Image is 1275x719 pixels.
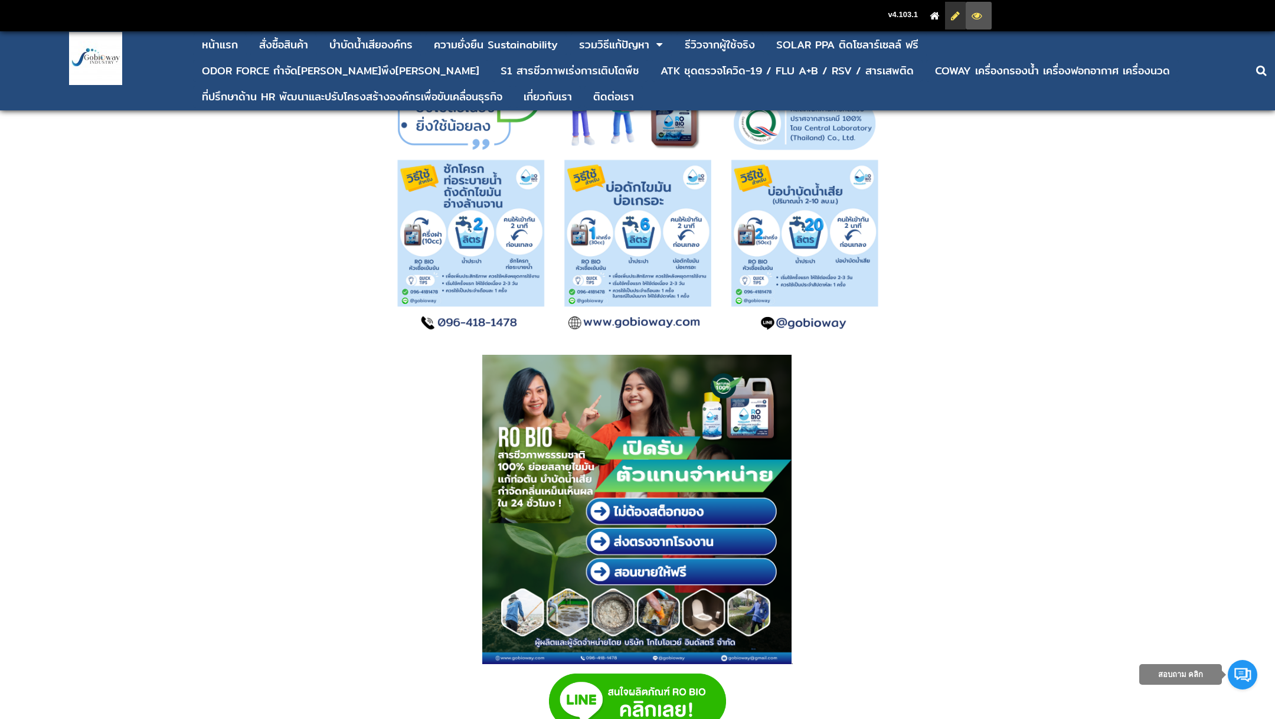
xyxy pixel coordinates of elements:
a: ATK ชุดตรวจโควิด-19 / FLU A+B / RSV / สารเสพติด [661,60,914,82]
a: รวมวิธีแก้ปัญหา [579,34,649,56]
div: ATK ชุดตรวจโควิด-19 / FLU A+B / RSV / สารเสพติด [661,66,914,76]
a: S1 สารชีวภาพเร่งการเติบโตพืช [501,60,639,82]
div: SOLAR PPA ติดโซลาร์เซลล์ ฟรี [776,40,918,50]
a: เกี่ยวกับเรา [524,86,572,108]
a: ความยั่งยืน Sustainability [434,34,558,56]
div: เกี่ยวกับเรา [524,91,572,102]
a: หน้าแรก [202,34,238,56]
div: ที่ปรึกษาด้าน HR พัฒนาและปรับโครงสร้างองค์กรเพื่อขับเคลื่อนธุรกิจ [202,91,502,102]
a: ODOR FORCE กำจัด[PERSON_NAME]พึง[PERSON_NAME] [202,60,479,82]
a: COWAY เครื่องกรองน้ำ เครื่องฟอกอากาศ เครื่องนวด [935,60,1170,82]
div: สั่งซื้อสินค้า [259,40,308,50]
a: รีวิวจากผู้ใช้จริง [685,34,755,56]
div: รวมวิธีแก้ปัญหา [579,40,649,50]
li: มุมมองผู้ชม [966,2,992,30]
a: SOLAR PPA ติดโซลาร์เซลล์ ฟรี [776,34,918,56]
a: ที่ปรึกษาด้าน HR พัฒนาและปรับโครงสร้างองค์กรเพื่อขับเคลื่อนธุรกิจ [202,86,502,108]
img: large-1644130236041.jpg [69,32,122,85]
p: . [19,355,1257,668]
li: มุมมองแก้ไข [945,2,966,30]
a: สั่งซื้อสินค้า [259,34,308,56]
div: COWAY เครื่องกรองน้ำ เครื่องฟอกอากาศ เครื่องนวด [935,66,1170,76]
div: รีวิวจากผู้ใช้จริง [685,40,755,50]
div: บําบัดน้ำเสียองค์กร [329,40,413,50]
div: S1 สารชีวภาพเร่งการเติบโตพืช [501,66,639,76]
div: หน้าแรก [202,40,238,50]
span: สอบถาม คลิก [1158,670,1204,679]
a: ไปยังหน้าแรก [930,11,939,20]
div: ติดต่อเรา [593,91,634,102]
div: ความยั่งยืน Sustainability [434,40,558,50]
a: บําบัดน้ำเสียองค์กร [329,34,413,56]
a: ติดต่อเรา [593,86,634,108]
div: ODOR FORCE กำจัด[PERSON_NAME]พึง[PERSON_NAME] [202,66,479,76]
